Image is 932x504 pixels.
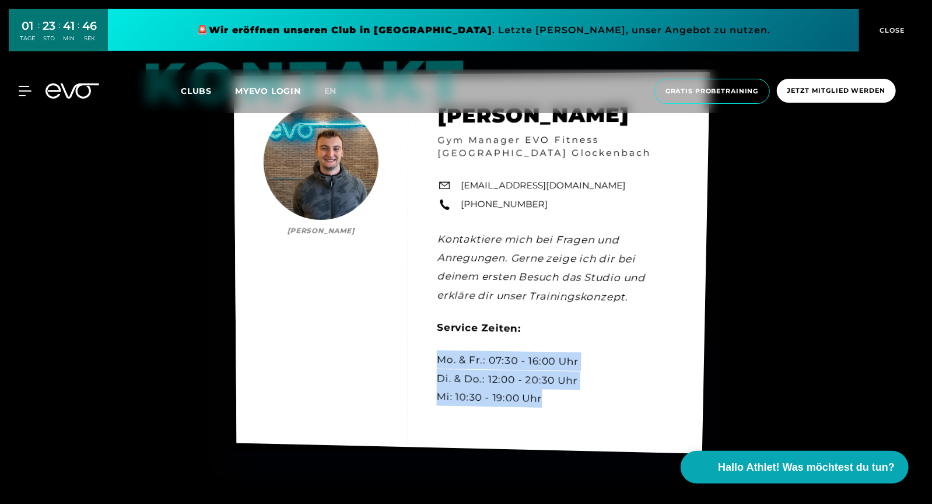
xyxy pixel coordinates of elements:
span: CLOSE [877,25,906,36]
a: [EMAIL_ADDRESS][DOMAIN_NAME] [461,179,626,192]
span: Hallo Athlet! Was möchtest du tun? [718,460,895,475]
div: 41 [63,17,75,34]
a: Jetzt Mitglied werden [773,79,899,104]
span: en [324,86,337,96]
a: [PHONE_NUMBER] [461,198,548,211]
div: : [38,19,40,50]
a: Clubs [181,85,235,96]
button: Hallo Athlet! Was möchtest du tun? [681,451,909,484]
a: en [324,85,351,98]
button: CLOSE [859,9,923,51]
div: : [58,19,60,50]
span: Jetzt Mitglied werden [787,86,885,96]
div: 01 [20,17,35,34]
div: : [78,19,79,50]
div: 46 [82,17,97,34]
div: MIN [63,34,75,43]
div: TAGE [20,34,35,43]
div: STD [43,34,55,43]
span: Gratis Probetraining [665,86,759,96]
div: 23 [43,17,55,34]
div: SEK [82,34,97,43]
a: Gratis Probetraining [651,79,773,104]
span: Clubs [181,86,212,96]
a: MYEVO LOGIN [235,86,301,96]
